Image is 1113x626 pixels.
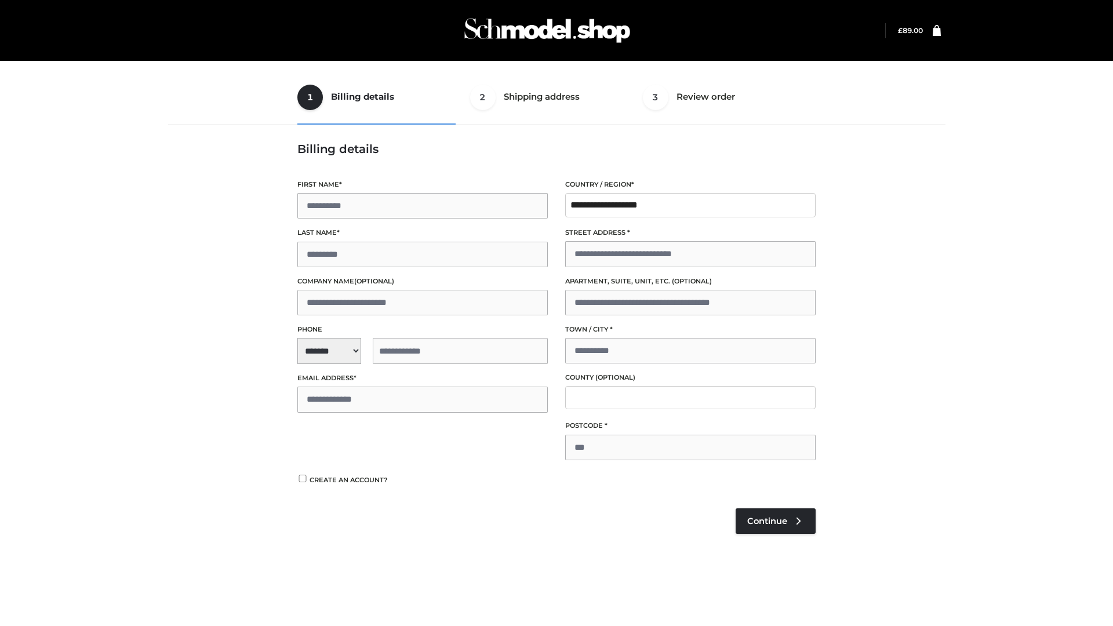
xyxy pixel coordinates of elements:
[565,179,816,190] label: Country / Region
[672,277,712,285] span: (optional)
[898,26,903,35] span: £
[595,373,635,381] span: (optional)
[297,276,548,287] label: Company name
[747,516,787,526] span: Continue
[736,508,816,534] a: Continue
[565,324,816,335] label: Town / City
[297,373,548,384] label: Email address
[297,227,548,238] label: Last name
[310,476,388,484] span: Create an account?
[565,227,816,238] label: Street address
[565,276,816,287] label: Apartment, suite, unit, etc.
[565,420,816,431] label: Postcode
[898,26,923,35] bdi: 89.00
[898,26,923,35] a: £89.00
[565,372,816,383] label: County
[297,324,548,335] label: Phone
[354,277,394,285] span: (optional)
[460,8,634,53] img: Schmodel Admin 964
[297,475,308,482] input: Create an account?
[297,142,816,156] h3: Billing details
[297,179,548,190] label: First name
